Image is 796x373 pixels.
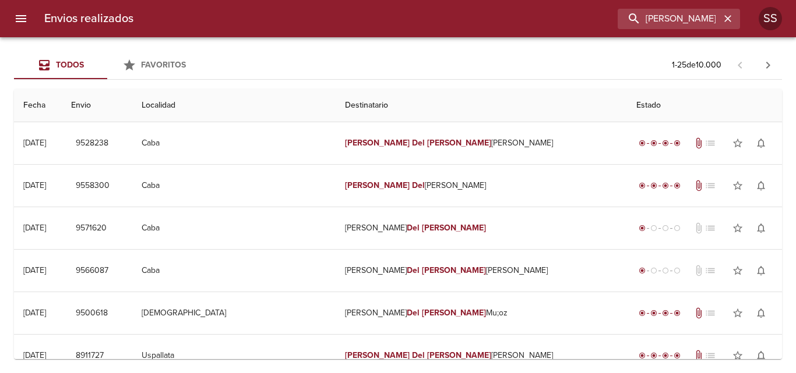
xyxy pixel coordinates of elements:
td: Caba [132,250,336,292]
em: [PERSON_NAME] [345,138,410,148]
span: star_border [732,307,744,319]
span: 9528238 [76,136,108,151]
em: Del [407,308,420,318]
span: radio_button_checked [639,225,646,232]
button: 9500618 [71,303,112,324]
span: Todos [56,60,84,70]
em: Del [412,138,425,148]
td: [DEMOGRAPHIC_DATA] [132,292,336,334]
div: [DATE] [23,350,46,360]
span: star_border [732,180,744,191]
button: Agregar a favoritos [726,344,749,367]
span: Tiene documentos adjuntos [693,137,705,149]
span: radio_button_unchecked [650,225,657,232]
td: Caba [132,165,336,207]
div: Entregado [636,307,683,319]
th: Localidad [132,89,336,122]
div: SS [759,7,782,30]
div: [DATE] [23,180,46,190]
th: Fecha [14,89,62,122]
span: No tiene documentos adjuntos [693,222,705,234]
em: Del [412,180,425,190]
span: 9571620 [76,221,107,236]
span: notifications_none [755,222,767,234]
span: radio_button_checked [674,310,681,317]
span: notifications_none [755,350,767,361]
h6: Envios realizados [44,9,133,28]
th: Estado [627,89,782,122]
div: [DATE] [23,265,46,275]
button: Agregar a favoritos [726,259,749,282]
em: Del [412,350,425,360]
td: [PERSON_NAME] [336,165,627,207]
em: [PERSON_NAME] [345,350,410,360]
span: No tiene pedido asociado [705,180,716,191]
button: 8911727 [71,345,108,367]
button: Activar notificaciones [749,216,773,240]
div: Abrir información de usuario [759,7,782,30]
span: radio_button_unchecked [674,225,681,232]
em: Del [407,223,420,233]
button: Agregar a favoritos [726,132,749,155]
span: No tiene pedido asociado [705,265,716,276]
span: radio_button_checked [662,182,669,189]
button: Activar notificaciones [749,301,773,325]
div: [DATE] [23,308,46,318]
span: Tiene documentos adjuntos [693,180,705,191]
span: radio_button_unchecked [674,267,681,274]
span: radio_button_checked [639,267,646,274]
button: Activar notificaciones [749,132,773,155]
span: Pagina anterior [726,59,754,70]
th: Envio [62,89,133,122]
span: star_border [732,265,744,276]
span: radio_button_unchecked [662,267,669,274]
button: Agregar a favoritos [726,174,749,197]
em: [PERSON_NAME] [422,308,487,318]
span: star_border [732,222,744,234]
span: star_border [732,350,744,361]
span: No tiene pedido asociado [705,307,716,319]
span: notifications_none [755,265,767,276]
span: notifications_none [755,180,767,191]
button: menu [7,5,35,33]
span: radio_button_checked [662,310,669,317]
td: Caba [132,207,336,249]
span: Favoritos [141,60,186,70]
em: [PERSON_NAME] [345,180,410,190]
td: Caba [132,122,336,164]
div: Tabs Envios [14,51,200,79]
span: radio_button_checked [639,310,646,317]
span: radio_button_checked [650,182,657,189]
span: radio_button_checked [650,352,657,359]
span: radio_button_checked [639,352,646,359]
span: No tiene pedido asociado [705,222,716,234]
span: notifications_none [755,137,767,149]
span: radio_button_checked [674,140,681,147]
span: radio_button_unchecked [662,225,669,232]
td: [PERSON_NAME] Mu;oz [336,292,627,334]
span: radio_button_checked [639,140,646,147]
span: radio_button_checked [662,140,669,147]
button: Activar notificaciones [749,259,773,282]
input: buscar [618,9,720,29]
span: radio_button_checked [674,182,681,189]
span: Tiene documentos adjuntos [693,307,705,319]
div: Entregado [636,180,683,191]
span: 9500618 [76,306,108,321]
em: [PERSON_NAME] [422,223,487,233]
span: No tiene documentos adjuntos [693,265,705,276]
div: Entregado [636,350,683,361]
span: notifications_none [755,307,767,319]
button: Activar notificaciones [749,344,773,367]
button: Agregar a favoritos [726,301,749,325]
button: 9571620 [71,218,111,239]
div: [DATE] [23,138,46,148]
td: [PERSON_NAME] [336,122,627,164]
td: [PERSON_NAME] [336,207,627,249]
span: 9558300 [76,179,110,193]
span: No tiene pedido asociado [705,350,716,361]
div: Entregado [636,137,683,149]
span: Tiene documentos adjuntos [693,350,705,361]
span: Pagina siguiente [754,51,782,79]
span: 8911727 [76,349,104,363]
